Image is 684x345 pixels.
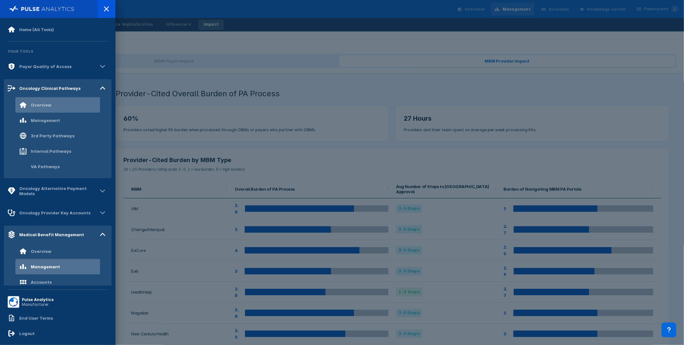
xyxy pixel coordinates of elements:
[4,244,112,259] a: Overview
[19,64,72,69] div: Payer Quality of Access
[31,249,51,254] div: Overview
[662,323,676,337] div: Contact Support
[9,298,18,306] img: menu button
[4,259,112,274] a: Management
[31,264,60,269] div: Management
[31,118,60,123] div: Management
[19,315,53,321] div: End User Terms
[4,310,112,326] a: End User Terms
[31,102,51,108] div: Overview
[4,22,112,37] a: Home (All Tools)
[4,113,112,128] a: Management
[19,210,90,215] div: Oncology Provider Key Accounts
[31,164,60,169] div: VA Pathways
[19,331,35,336] div: Logout
[4,274,112,290] a: Accounts
[19,27,54,32] div: Home (All Tools)
[4,159,112,174] a: VA Pathways
[4,128,112,143] a: 3rd Party Pathways
[9,4,74,13] img: pulse-logo-full-white.svg
[31,133,74,138] div: 3rd Party Pathways
[22,297,54,302] div: Pulse Analytics
[19,86,80,91] div: Oncology Clinical Pathways
[19,186,97,196] div: Oncology Alternative Payment Models
[19,232,84,237] div: Medical Benefit Management
[4,45,112,57] div: Your Tools
[31,280,52,285] div: Accounts
[22,302,54,307] div: Manufacturer
[4,143,112,159] a: Internal Pathways
[31,149,71,154] div: Internal Pathways
[4,97,112,113] a: Overview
